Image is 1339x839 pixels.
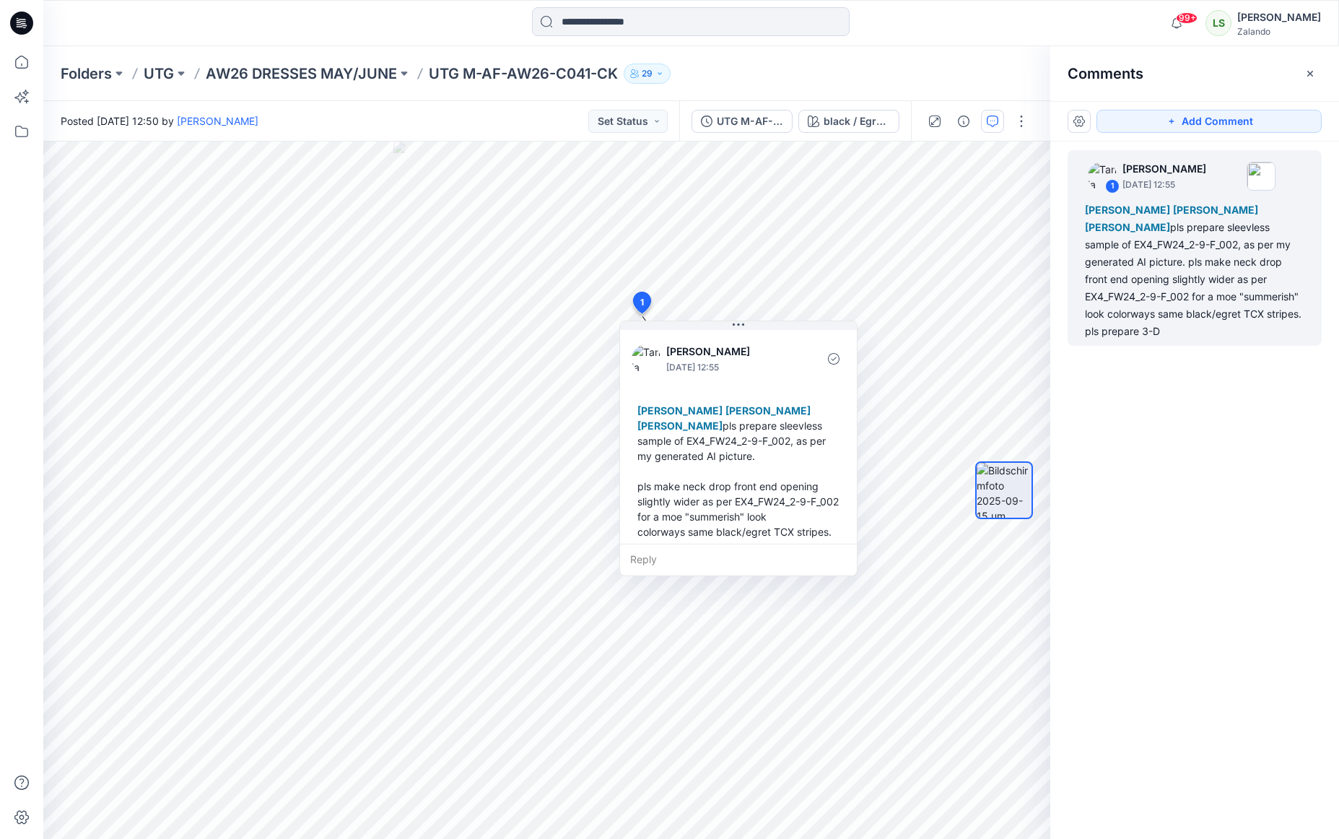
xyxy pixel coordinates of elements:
button: UTG M-AF-AW26-C041-CK [692,110,793,133]
img: Tania Baumeister-Hanff [1088,162,1117,191]
a: AW26 DRESSES MAY/JUNE [206,64,397,84]
img: Bildschirmfoto 2025-09-15 um 12.50.19 [977,463,1031,518]
p: [DATE] 12:55 [1122,178,1206,192]
span: [PERSON_NAME] [1085,204,1170,216]
p: [PERSON_NAME] [1122,160,1206,178]
p: [DATE] 12:55 [666,360,784,375]
button: Details [952,110,975,133]
span: [PERSON_NAME] [1173,204,1258,216]
a: [PERSON_NAME] [177,115,258,127]
div: Reply [620,544,857,575]
span: [PERSON_NAME] [1085,221,1170,233]
span: 99+ [1176,12,1198,24]
span: Posted [DATE] 12:50 by [61,113,258,129]
div: UTG M-AF-AW26-C041-CK [717,113,783,129]
div: LS [1205,10,1231,36]
div: pls prepare sleevless sample of EX4_FW24_2-9-F_002, as per my generated AI picture. pls make neck... [632,397,845,575]
a: Folders [61,64,112,84]
p: UTG M-AF-AW26-C041-CK [429,64,618,84]
p: [PERSON_NAME] [666,343,784,360]
p: 29 [642,66,653,82]
button: Add Comment [1096,110,1322,133]
button: 29 [624,64,671,84]
div: black / Egret TCX [824,113,890,129]
div: [PERSON_NAME] [1237,9,1321,26]
h2: Comments [1068,65,1143,82]
div: 1 [1105,179,1120,194]
div: Zalando [1237,26,1321,37]
a: UTG [144,64,174,84]
button: black / Egret TCX [798,110,899,133]
span: [PERSON_NAME] [725,404,811,417]
span: 1 [640,296,644,309]
span: [PERSON_NAME] [637,404,723,417]
span: [PERSON_NAME] [637,419,723,432]
div: pls prepare sleevless sample of EX4_FW24_2-9-F_002, as per my generated AI picture. pls make neck... [1085,201,1304,340]
img: Tania Baumeister-Hanff [632,344,660,373]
